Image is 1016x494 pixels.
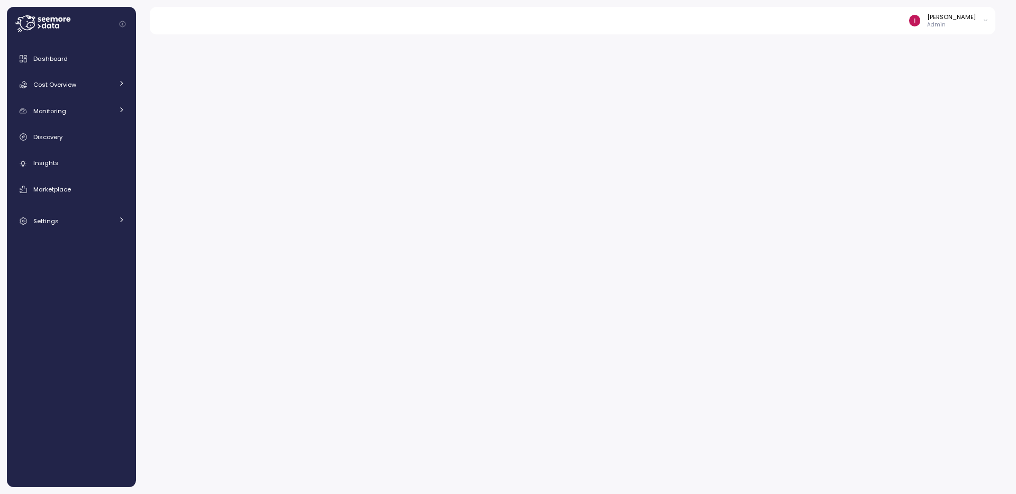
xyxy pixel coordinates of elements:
[11,126,132,148] a: Discovery
[927,21,976,29] p: Admin
[33,185,71,194] span: Marketplace
[116,20,129,28] button: Collapse navigation
[11,153,132,174] a: Insights
[11,179,132,200] a: Marketplace
[909,15,920,26] img: ACg8ocKLuhHFaZBJRg6H14Zm3JrTaqN1bnDy5ohLcNYWE-rfMITsOg=s96-c
[33,159,59,167] span: Insights
[11,48,132,69] a: Dashboard
[11,100,132,122] a: Monitoring
[33,133,62,141] span: Discovery
[33,54,68,63] span: Dashboard
[33,80,76,89] span: Cost Overview
[11,74,132,95] a: Cost Overview
[11,211,132,232] a: Settings
[33,217,59,225] span: Settings
[33,107,66,115] span: Monitoring
[927,13,976,21] div: [PERSON_NAME]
